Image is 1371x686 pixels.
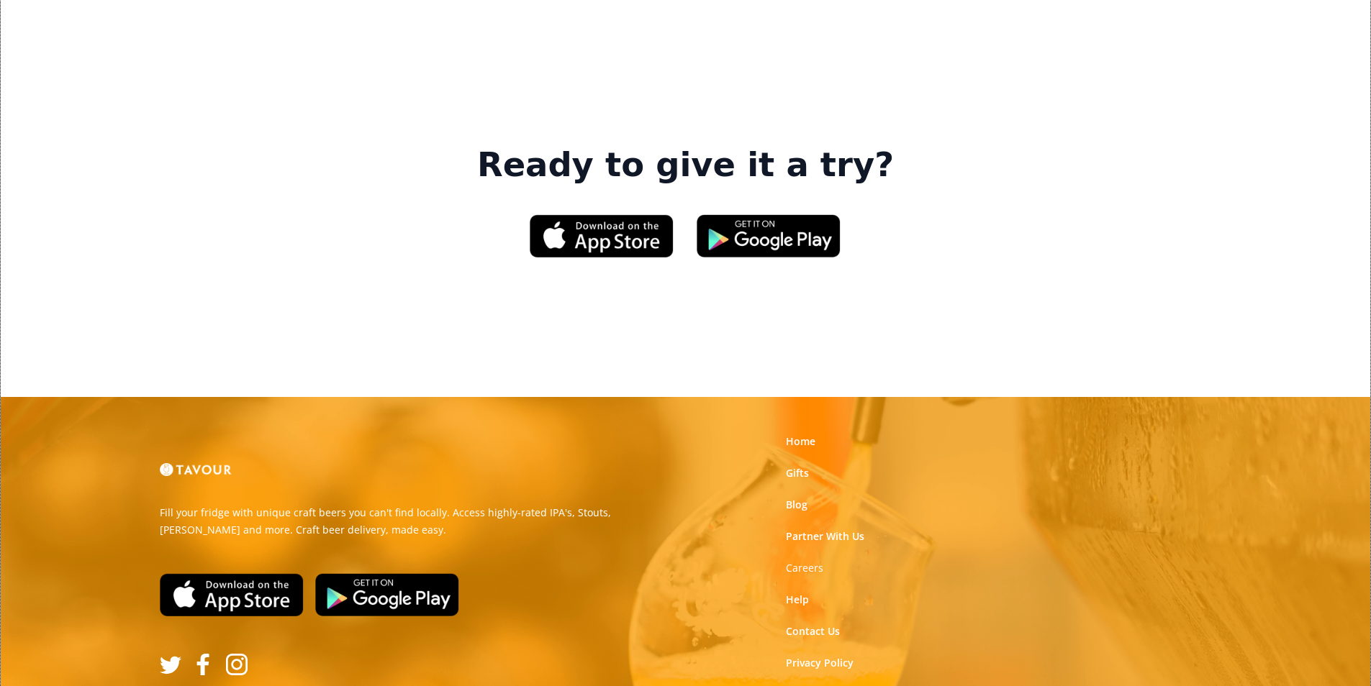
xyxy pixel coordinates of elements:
[786,434,815,449] a: Home
[786,624,840,639] a: Contact Us
[160,504,675,539] p: Fill your fridge with unique craft beers you can't find locally. Access highly-rated IPA's, Stout...
[786,561,823,575] strong: Careers
[786,561,823,575] a: Careers
[786,529,864,544] a: Partner With Us
[477,145,894,186] strong: Ready to give it a try?
[786,498,807,512] a: Blog
[786,593,809,607] a: Help
[786,466,809,480] a: Gifts
[786,656,854,670] a: Privacy Policy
